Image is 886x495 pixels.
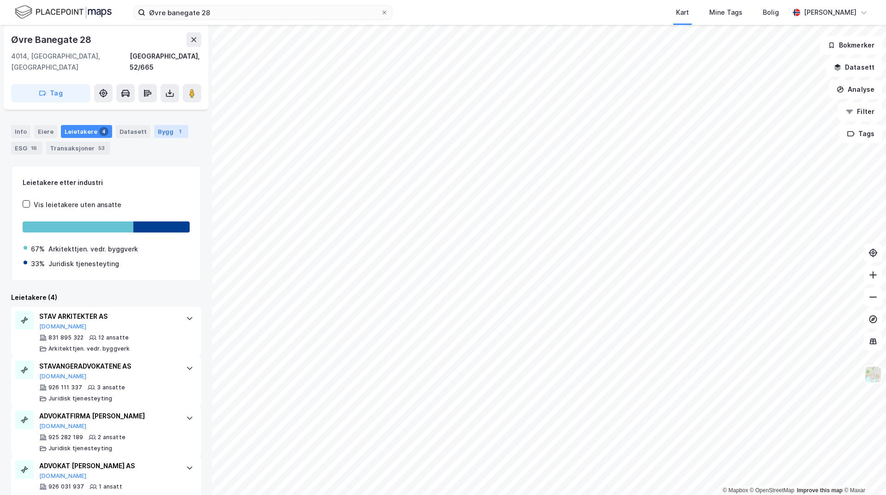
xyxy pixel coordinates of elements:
[23,177,190,188] div: Leietakere etter industri
[797,487,843,494] a: Improve this map
[99,127,108,136] div: 4
[723,487,748,494] a: Mapbox
[39,423,87,430] button: [DOMAIN_NAME]
[48,395,112,402] div: Juridisk tjenesteyting
[39,411,177,422] div: ADVOKATFIRMA [PERSON_NAME]
[39,311,177,322] div: STAV ARKITEKTER AS
[48,445,112,452] div: Juridisk tjenesteyting
[11,84,90,102] button: Tag
[39,472,87,480] button: [DOMAIN_NAME]
[31,244,45,255] div: 67%
[839,125,882,143] button: Tags
[864,366,882,383] img: Z
[820,36,882,54] button: Bokmerker
[34,199,121,210] div: Vis leietakere uten ansatte
[48,334,84,341] div: 831 895 322
[829,80,882,99] button: Analyse
[11,125,30,138] div: Info
[11,51,130,73] div: 4014, [GEOGRAPHIC_DATA], [GEOGRAPHIC_DATA]
[130,51,201,73] div: [GEOGRAPHIC_DATA], 52/665
[39,460,177,471] div: ADVOKAT [PERSON_NAME] AS
[97,384,125,391] div: 3 ansatte
[34,125,57,138] div: Eiere
[840,451,886,495] iframe: Chat Widget
[98,434,126,441] div: 2 ansatte
[48,483,84,490] div: 926 031 937
[39,361,177,372] div: STAVANGERADVOKATENE AS
[15,4,112,20] img: logo.f888ab2527a4732fd821a326f86c7f29.svg
[826,58,882,77] button: Datasett
[98,334,129,341] div: 12 ansatte
[840,451,886,495] div: Kontrollprogram for chat
[48,434,83,441] div: 925 282 189
[48,244,138,255] div: Arkitekttjen. vedr. byggverk
[175,127,185,136] div: 1
[48,384,82,391] div: 926 111 337
[11,32,93,47] div: Øvre Banegate 28
[11,292,201,303] div: Leietakere (4)
[838,102,882,121] button: Filter
[763,7,779,18] div: Bolig
[39,323,87,330] button: [DOMAIN_NAME]
[39,373,87,380] button: [DOMAIN_NAME]
[154,125,188,138] div: Bygg
[29,143,39,153] div: 16
[31,258,45,269] div: 33%
[99,483,122,490] div: 1 ansatt
[11,142,42,155] div: ESG
[48,345,130,352] div: Arkitekttjen. vedr. byggverk
[116,125,150,138] div: Datasett
[145,6,381,19] input: Søk på adresse, matrikkel, gårdeiere, leietakere eller personer
[61,125,112,138] div: Leietakere
[48,258,119,269] div: Juridisk tjenesteyting
[709,7,742,18] div: Mine Tags
[676,7,689,18] div: Kart
[804,7,856,18] div: [PERSON_NAME]
[96,143,107,153] div: 53
[750,487,795,494] a: OpenStreetMap
[46,142,110,155] div: Transaksjoner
